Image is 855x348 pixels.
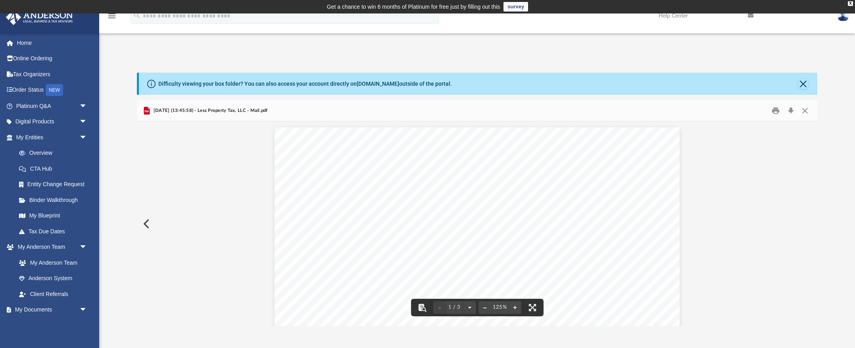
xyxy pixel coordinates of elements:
button: Close [797,105,812,117]
a: Client Referrals [11,286,95,302]
span: arrow_drop_down [79,239,95,256]
button: Close [798,78,809,89]
span: 1 / 3 [446,305,463,310]
i: menu [107,11,117,21]
span: arrow_drop_down [79,114,95,130]
button: Download [784,105,798,117]
a: [DOMAIN_NAME] [357,81,399,87]
a: Box [11,317,91,333]
button: Zoom in [509,299,521,316]
a: Binder Walkthrough [11,192,99,208]
a: Tax Due Dates [11,223,99,239]
i: search [133,11,141,19]
button: Toggle findbar [413,299,431,316]
a: Home [6,35,99,51]
a: menu [107,15,117,21]
a: Online Ordering [6,51,99,67]
img: Anderson Advisors Platinum Portal [4,10,75,25]
img: User Pic [837,10,849,21]
span: arrow_drop_down [79,98,95,114]
button: Print [768,105,784,117]
a: survey [503,2,528,12]
a: CTA Hub [11,161,99,177]
button: Zoom out [478,299,491,316]
a: My Blueprint [11,208,95,224]
a: Anderson System [11,271,95,286]
div: Document Viewer [137,121,817,326]
button: 1 / 3 [446,299,463,316]
a: My Anderson Teamarrow_drop_down [6,239,95,255]
a: Order StatusNEW [6,82,99,98]
a: Overview [11,145,99,161]
span: arrow_drop_down [79,302,95,318]
div: Difficulty viewing your box folder? You can also access your account directly on outside of the p... [158,80,452,88]
a: My Documentsarrow_drop_down [6,302,95,318]
a: Tax Organizers [6,66,99,82]
span: [DATE] (13:45:58) - Less Property Tax, LLC - Mail.pdf [152,107,267,114]
div: File preview [137,121,817,326]
div: close [848,1,853,6]
button: Previous File [137,213,154,235]
a: My Entitiesarrow_drop_down [6,129,99,145]
button: Enter fullscreen [524,299,541,316]
div: Current zoom level [491,305,509,310]
a: My Anderson Team [11,255,91,271]
a: Platinum Q&Aarrow_drop_down [6,98,99,114]
a: Digital Productsarrow_drop_down [6,114,99,130]
div: NEW [46,84,63,96]
span: arrow_drop_down [79,129,95,146]
div: Preview [137,100,817,326]
a: Entity Change Request [11,177,99,192]
div: Get a chance to win 6 months of Platinum for free just by filling out this [327,2,500,12]
button: Next page [463,299,476,316]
